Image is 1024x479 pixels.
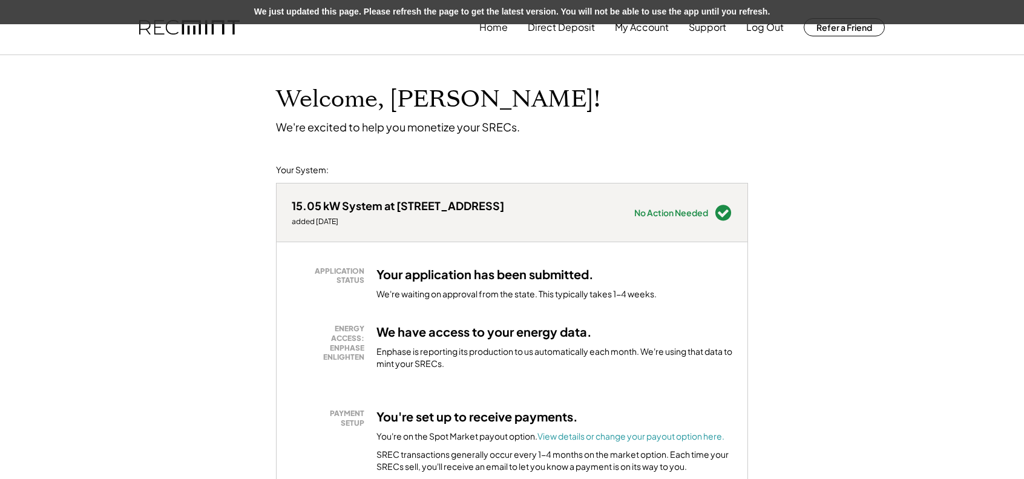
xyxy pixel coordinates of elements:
[292,217,504,226] div: added [DATE]
[804,18,885,36] button: Refer a Friend
[537,431,724,441] a: View details or change your payout option here.
[276,164,329,176] div: Your System:
[528,15,595,39] button: Direct Deposit
[615,15,669,39] button: My Account
[376,288,657,300] div: We're waiting on approval from the state. This typically takes 1-4 weeks.
[298,266,364,285] div: APPLICATION STATUS
[276,120,520,134] div: We're excited to help you monetize your SRECs.
[479,15,508,39] button: Home
[689,15,726,39] button: Support
[376,449,732,472] div: SREC transactions generally occur every 1-4 months on the market option. Each time your SRECs sel...
[376,266,594,282] h3: Your application has been submitted.
[634,208,708,217] div: No Action Needed
[298,324,364,362] div: ENERGY ACCESS: ENPHASE ENLIGHTEN
[298,409,364,428] div: PAYMENT SETUP
[376,324,592,340] h3: We have access to your energy data.
[376,346,732,369] div: Enphase is reporting its production to us automatically each month. We're using that data to mint...
[276,85,600,114] h1: Welcome, [PERSON_NAME]!
[292,199,504,213] div: 15.05 kW System at [STREET_ADDRESS]
[746,15,784,39] button: Log Out
[376,409,578,424] h3: You're set up to receive payments.
[139,20,240,35] img: recmint-logotype%403x.png
[376,431,724,443] div: You're on the Spot Market payout option.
